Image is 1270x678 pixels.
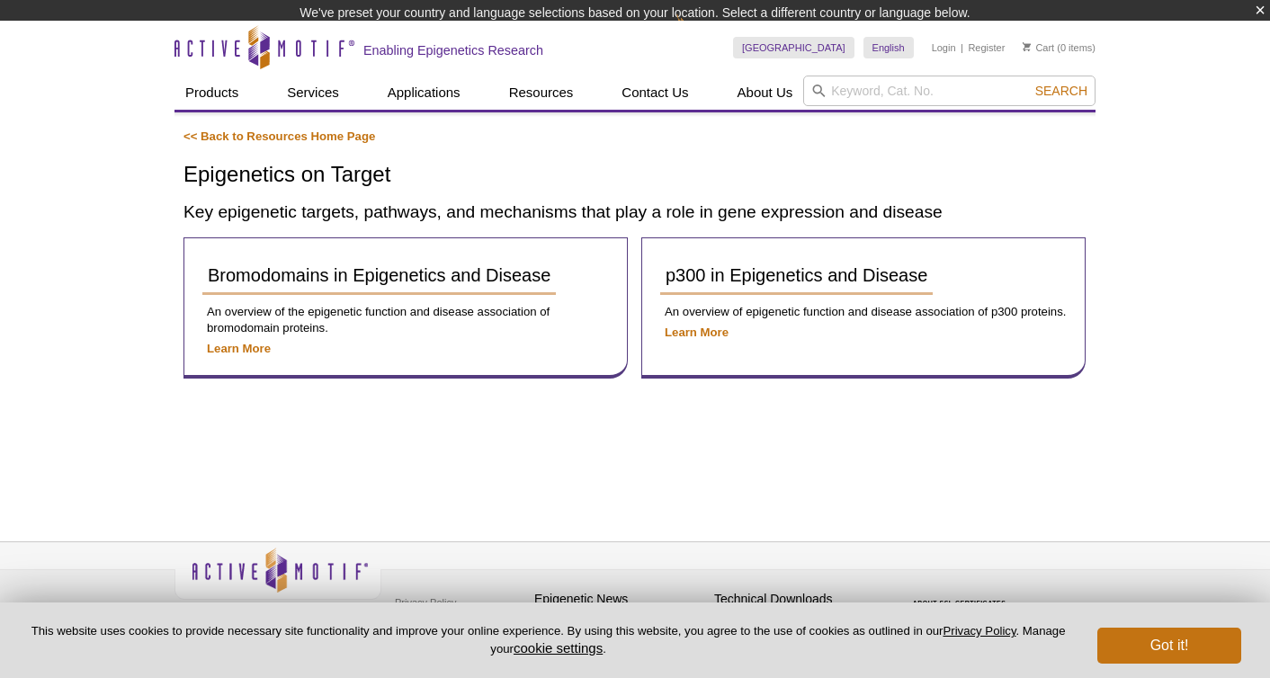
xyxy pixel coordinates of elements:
[803,76,1096,106] input: Keyword, Cat. No.
[534,592,705,607] h4: Epigenetic News
[714,592,885,607] h4: Technical Downloads
[202,304,609,336] p: An overview of the epigenetic function and disease association of bromodomain proteins.
[29,623,1068,657] p: This website uses cookies to provide necessary site functionality and improve your online experie...
[913,600,1006,606] a: ABOUT SSL CERTIFICATES
[932,41,956,54] a: Login
[1023,42,1031,51] img: Your Cart
[1023,37,1096,58] li: (0 items)
[183,129,375,143] a: << Back to Resources Home Page
[1030,83,1093,99] button: Search
[174,76,249,110] a: Products
[363,42,543,58] h2: Enabling Epigenetics Research
[208,265,550,285] span: Bromodomains in Epigenetics and Disease
[390,589,461,616] a: Privacy Policy
[665,326,729,339] a: Learn More
[733,37,854,58] a: [GEOGRAPHIC_DATA]
[276,76,350,110] a: Services
[183,163,1087,189] h1: Epigenetics on Target
[514,640,603,656] button: cookie settings
[660,304,1067,320] p: An overview of epigenetic function and disease association of p300 proteins.
[863,37,914,58] a: English
[1023,41,1054,54] a: Cart
[498,76,585,110] a: Resources
[207,342,271,355] a: Learn More
[894,574,1029,613] table: Click to Verify - This site chose Symantec SSL for secure e-commerce and confidential communicati...
[174,542,381,615] img: Active Motif,
[676,13,724,56] img: Change Here
[968,41,1005,54] a: Register
[1035,84,1087,98] span: Search
[666,265,927,285] span: p300 in Epigenetics and Disease
[727,76,804,110] a: About Us
[1097,628,1241,664] button: Got it!
[377,76,471,110] a: Applications
[611,76,699,110] a: Contact Us
[943,624,1015,638] a: Privacy Policy
[183,200,1087,224] h2: Key epigenetic targets, pathways, and mechanisms that play a role in gene expression and disease
[961,37,963,58] li: |
[202,256,556,295] a: Bromodomains in Epigenetics and Disease
[660,256,933,295] a: p300 in Epigenetics and Disease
